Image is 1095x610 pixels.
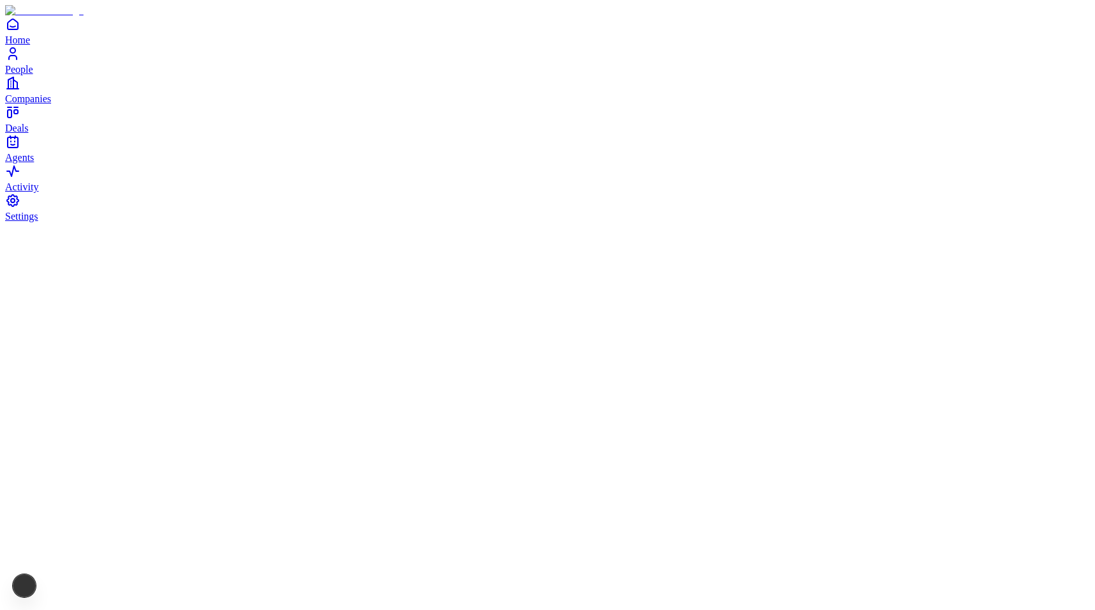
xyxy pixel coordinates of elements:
a: Deals [5,105,1090,133]
a: Home [5,17,1090,45]
a: Companies [5,75,1090,104]
a: People [5,46,1090,75]
a: Settings [5,193,1090,222]
span: Home [5,34,30,45]
span: Activity [5,181,38,192]
span: Agents [5,152,34,163]
span: People [5,64,33,75]
span: Companies [5,93,51,104]
a: Agents [5,134,1090,163]
span: Deals [5,123,28,133]
a: Activity [5,164,1090,192]
span: Settings [5,211,38,222]
img: Item Brain Logo [5,5,84,17]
